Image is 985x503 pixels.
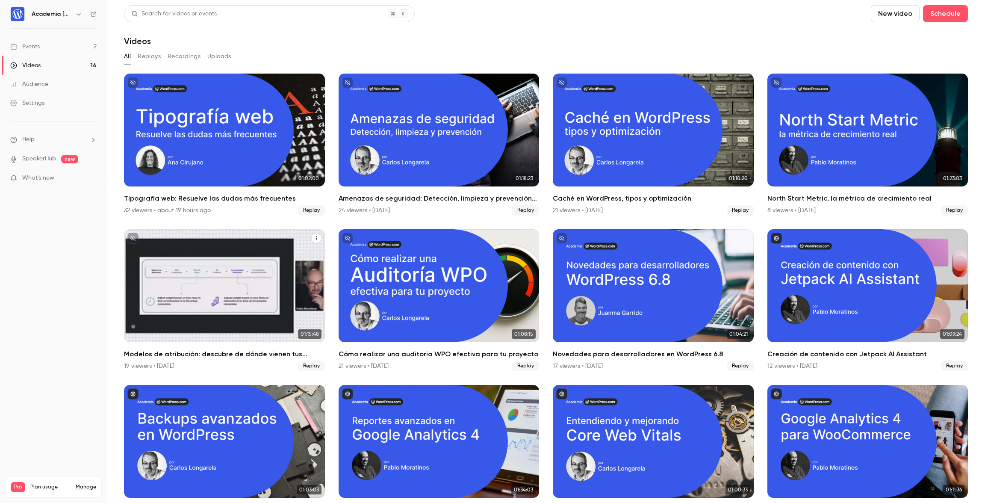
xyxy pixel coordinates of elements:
span: Pro [11,482,25,492]
button: unpublished [127,77,139,88]
span: 01:08:15 [512,329,536,339]
span: 01:23:03 [941,174,964,183]
button: unpublished [342,77,353,88]
span: Replay [298,205,325,216]
h6: Academia [DOMAIN_NAME] [32,10,72,18]
img: Academia WordPress.com [11,7,24,21]
section: Videos [124,5,968,498]
div: 32 viewers • about 19 hours ago [124,206,211,215]
span: 01:03:03 [297,485,321,494]
li: North Start Metric, la métrica de crecimiento real [767,74,968,216]
span: Replay [512,205,539,216]
button: unpublished [127,233,139,244]
a: 01:23:03North Start Metric, la métrica de crecimiento real8 viewers • [DATE]Replay [767,74,968,216]
button: Replays [138,50,161,63]
span: Replay [298,361,325,371]
a: 01:02:00Tipografía web: Resuelve las dudas más frecuentes32 viewers • about 19 hours agoReplay [124,74,325,216]
span: Replay [727,361,754,371]
h2: Modelos de atribución: descubre de dónde vienen tus ventas [124,349,325,359]
div: 17 viewers • [DATE] [553,362,603,370]
h2: North Start Metric, la métrica de crecimiento real [767,193,968,204]
h1: Videos [124,36,151,46]
a: SpeakerHub [22,154,56,163]
li: Amenazas de seguridad: Detección, limpieza y prevención de amenazas [339,74,540,216]
span: 01:34:03 [511,485,536,494]
h2: Caché en WordPress, tipos y optimización [553,193,754,204]
h2: Novedades para desarrolladores en WordPress 6.8 [553,349,754,359]
a: 01:10:20Caché en WordPress, tipos y optimización21 viewers • [DATE]Replay [553,74,754,216]
div: Videos [10,61,41,70]
div: Search for videos or events [131,9,217,18]
a: 01:08:15Cómo realizar una auditoría WPO efectiva para tu proyecto21 viewers • [DATE]Replay [339,229,540,371]
div: 21 viewers • [DATE] [553,206,603,215]
span: What's new [22,174,54,183]
div: Events [10,42,40,51]
button: New video [871,5,920,22]
span: Replay [727,205,754,216]
button: Uploads [207,50,231,63]
span: Replay [941,361,968,371]
button: unpublished [556,233,567,244]
button: published [771,233,782,244]
button: Schedule [923,5,968,22]
li: Creación de contenido con Jetpack AI Assistant [767,229,968,371]
div: Settings [10,99,44,107]
button: published [556,388,567,399]
span: Replay [512,361,539,371]
span: new [61,155,78,163]
h2: Cómo realizar una auditoría WPO efectiva para tu proyecto [339,349,540,359]
button: unpublished [771,77,782,88]
a: Manage [76,484,96,491]
button: All [124,50,131,63]
span: 01:11:36 [943,485,964,494]
div: 19 viewers • [DATE] [124,362,174,370]
div: 12 viewers • [DATE] [767,362,817,370]
span: Replay [941,205,968,216]
span: 01:09:24 [940,329,964,339]
button: published [771,388,782,399]
span: 01:18:23 [513,174,536,183]
h2: Creación de contenido con Jetpack AI Assistant [767,349,968,359]
span: Help [22,135,35,144]
button: unpublished [342,233,353,244]
li: Cómo realizar una auditoría WPO efectiva para tu proyecto [339,229,540,371]
h2: Tipografía web: Resuelve las dudas más frecuentes [124,193,325,204]
li: Tipografía web: Resuelve las dudas más frecuentes [124,74,325,216]
button: Recordings [168,50,201,63]
span: Plan usage [30,484,71,491]
div: Audience [10,80,48,89]
button: unpublished [556,77,567,88]
a: 01:04:21Novedades para desarrolladores en WordPress 6.817 viewers • [DATE]Replay [553,229,754,371]
button: published [342,388,353,399]
span: 01:04:21 [727,329,750,339]
li: Novedades para desarrolladores en WordPress 6.8 [553,229,754,371]
span: 01:10:20 [726,174,750,183]
button: published [127,388,139,399]
span: 01:02:00 [296,174,321,183]
div: 8 viewers • [DATE] [767,206,816,215]
li: Modelos de atribución: descubre de dónde vienen tus ventas [124,229,325,371]
a: 01:09:24Creación de contenido con Jetpack AI Assistant12 viewers • [DATE]Replay [767,229,968,371]
h2: Amenazas de seguridad: Detección, limpieza y prevención de amenazas [339,193,540,204]
li: help-dropdown-opener [10,135,97,144]
span: 01:15:48 [298,329,321,339]
a: 01:15:48Modelos de atribución: descubre de dónde vienen tus ventas19 viewers • [DATE]Replay [124,229,325,371]
span: 01:00:33 [725,485,750,494]
div: 24 viewers • [DATE] [339,206,390,215]
div: 21 viewers • [DATE] [339,362,389,370]
a: 01:18:23Amenazas de seguridad: Detección, limpieza y prevención de amenazas24 viewers • [DATE]Replay [339,74,540,216]
li: Caché en WordPress, tipos y optimización [553,74,754,216]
